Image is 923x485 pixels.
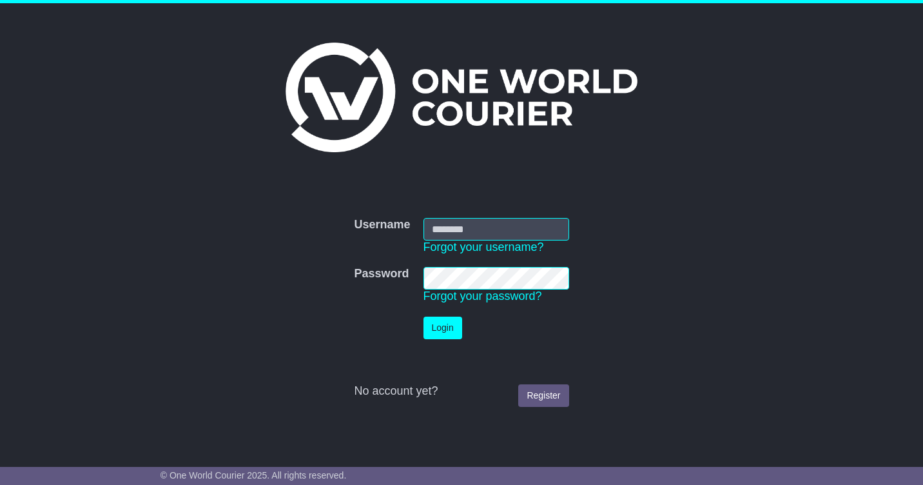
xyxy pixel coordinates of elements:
img: One World [286,43,637,152]
a: Forgot your password? [423,290,542,302]
a: Forgot your username? [423,241,544,253]
label: Username [354,218,410,232]
a: Register [518,384,568,407]
label: Password [354,267,409,281]
div: No account yet? [354,384,568,399]
span: © One World Courier 2025. All rights reserved. [160,470,347,480]
button: Login [423,317,462,339]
